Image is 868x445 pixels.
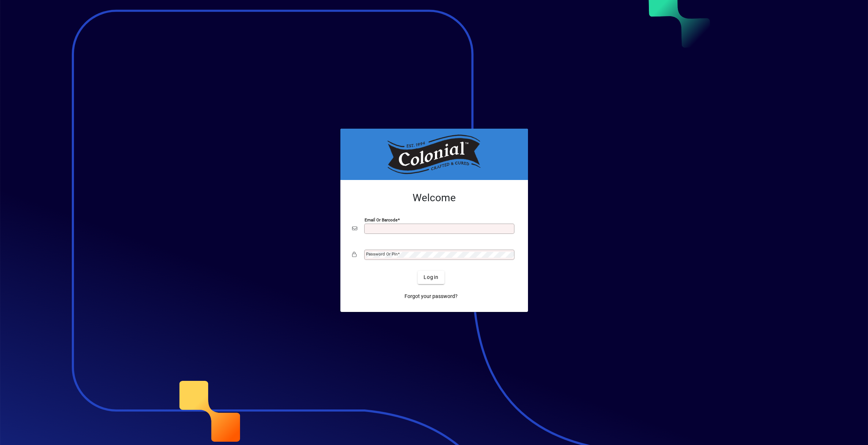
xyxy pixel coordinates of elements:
[418,271,444,284] button: Login
[352,192,516,204] h2: Welcome
[402,290,461,303] a: Forgot your password?
[424,273,439,281] span: Login
[366,251,398,257] mat-label: Password or Pin
[405,293,458,300] span: Forgot your password?
[365,217,398,222] mat-label: Email or Barcode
